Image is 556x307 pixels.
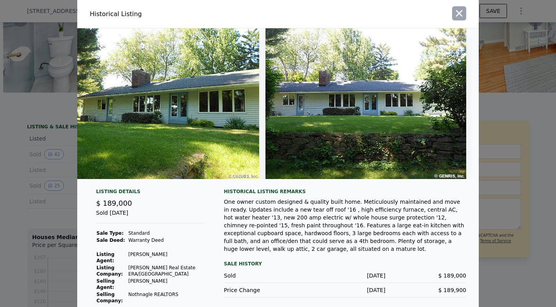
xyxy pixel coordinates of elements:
[128,264,205,278] td: [PERSON_NAME] Real Estate ERA/[GEOGRAPHIC_DATA]
[224,272,305,280] div: Sold
[224,259,466,269] div: Sale History
[96,252,114,263] strong: Listing Agent:
[224,198,466,253] div: One owner custom designed & quality built home. Meticulously maintained and move in ready. Update...
[224,188,466,195] div: Historical Listing remarks
[58,28,259,179] img: Property Img
[438,272,466,279] span: $ 189,000
[128,237,205,244] td: Warranty Deed
[128,278,205,291] td: [PERSON_NAME]
[96,292,123,303] strong: Selling Company:
[265,28,466,179] img: Property Img
[96,188,205,198] div: Listing Details
[96,199,132,207] span: $ 189,000
[90,9,275,19] div: Historical Listing
[96,230,124,236] strong: Sale Type:
[305,286,385,294] div: [DATE]
[128,291,205,304] td: Nothnagle REALTORS
[438,287,466,293] span: $ 189,900
[96,209,205,223] div: Sold [DATE]
[96,238,125,243] strong: Sale Deed:
[96,278,114,290] strong: Selling Agent:
[96,265,123,277] strong: Listing Company:
[128,230,205,237] td: Standard
[305,272,385,280] div: [DATE]
[224,286,305,294] div: Price Change
[128,251,205,264] td: [PERSON_NAME]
